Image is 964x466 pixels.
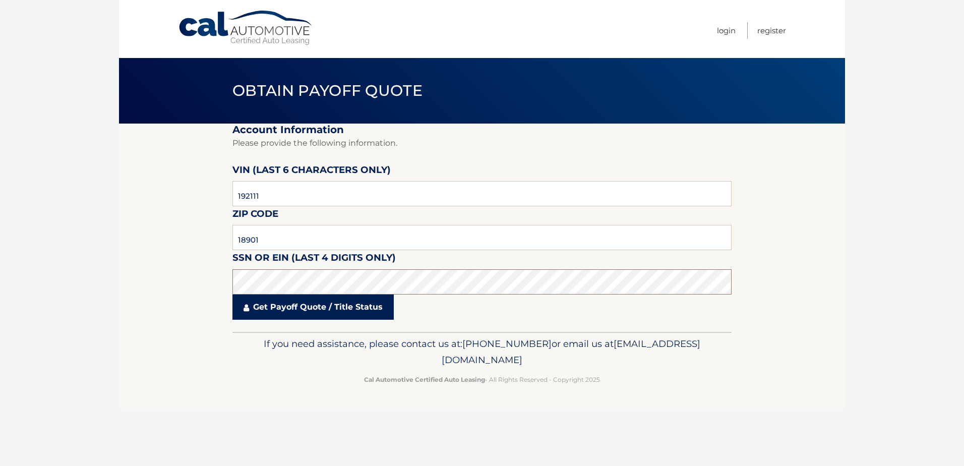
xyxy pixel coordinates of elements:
a: Cal Automotive [178,10,314,46]
label: SSN or EIN (last 4 digits only) [232,250,396,269]
label: VIN (last 6 characters only) [232,162,391,181]
p: - All Rights Reserved - Copyright 2025 [239,374,725,385]
p: Please provide the following information. [232,136,732,150]
label: Zip Code [232,206,278,225]
p: If you need assistance, please contact us at: or email us at [239,336,725,368]
a: Register [757,22,786,39]
span: [PHONE_NUMBER] [462,338,552,349]
a: Login [717,22,736,39]
a: Get Payoff Quote / Title Status [232,295,394,320]
h2: Account Information [232,124,732,136]
span: Obtain Payoff Quote [232,81,423,100]
strong: Cal Automotive Certified Auto Leasing [364,376,485,383]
